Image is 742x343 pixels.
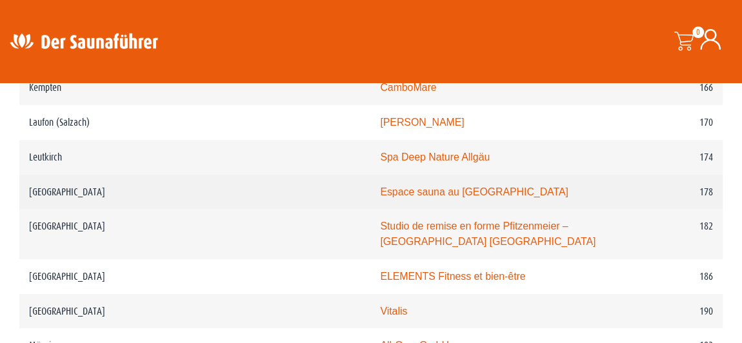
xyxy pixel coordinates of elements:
[380,152,490,162] a: Spa Deep Nature Allgäu
[380,306,407,317] a: Vitalis
[380,82,436,93] a: CamboMare
[699,271,713,282] font: 186
[699,152,713,162] font: 174
[699,82,713,93] font: 166
[699,220,713,231] font: 182
[380,186,568,197] a: Espace sauna au [GEOGRAPHIC_DATA]
[29,117,90,128] font: Laufon (Salzach)
[29,82,61,93] font: Kempten
[380,117,464,128] a: [PERSON_NAME]
[699,117,713,128] font: 170
[29,271,105,282] font: [GEOGRAPHIC_DATA]
[699,186,713,197] font: 178
[699,306,713,317] font: 190
[29,306,105,317] font: [GEOGRAPHIC_DATA]
[380,220,596,247] a: Studio de remise en forme Pfitzenmeier – [GEOGRAPHIC_DATA] [GEOGRAPHIC_DATA]
[29,152,62,162] font: Leutkirch
[29,186,105,197] font: [GEOGRAPHIC_DATA]
[696,28,700,37] font: 0
[380,271,525,282] a: ELEMENTS Fitness et bien-être
[29,220,105,231] font: [GEOGRAPHIC_DATA]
